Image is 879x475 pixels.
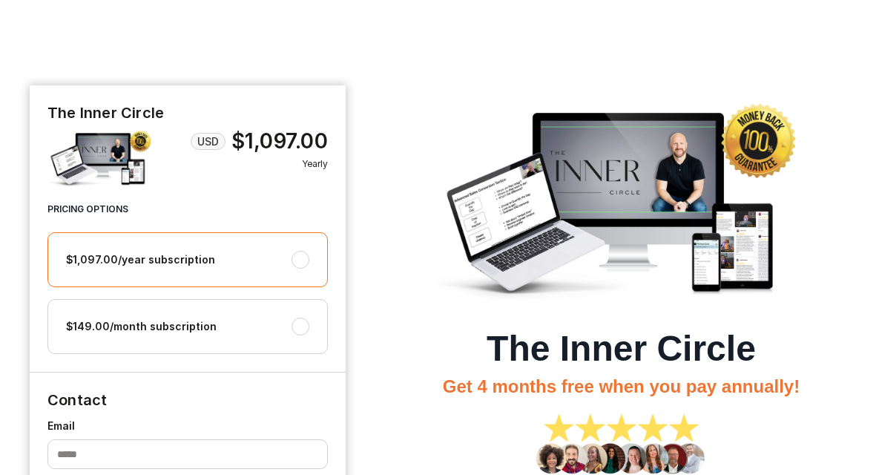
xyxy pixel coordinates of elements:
[66,319,220,335] p: $149.00/month subscription
[166,157,328,171] span: Yearly
[197,134,219,149] span: USD
[47,419,328,433] label: Email
[47,373,107,410] legend: Contact
[393,327,849,370] h1: The Inner Circle
[443,376,800,396] span: Get 4 months free when you pay annually!
[47,203,328,214] h5: Pricing Options
[47,103,328,122] h4: The Inner Circle
[231,128,328,154] span: $1,097.00
[66,252,219,269] p: $1,097.00/year subscription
